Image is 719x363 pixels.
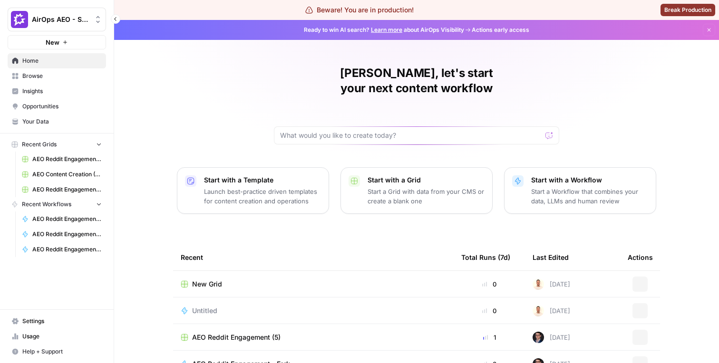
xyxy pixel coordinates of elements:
[22,57,102,65] span: Home
[22,317,102,325] span: Settings
[8,99,106,114] a: Opportunities
[533,305,570,316] div: [DATE]
[461,333,517,342] div: 1
[533,278,570,290] div: [DATE]
[181,333,446,342] a: AEO Reddit Engagement (5)
[181,306,446,315] a: Untitled
[22,140,57,149] span: Recent Grids
[8,84,106,99] a: Insights
[531,187,648,206] p: Start a Workflow that combines your data, LLMs and human review
[18,182,106,197] a: AEO Reddit Engagement (4)
[46,38,59,47] span: New
[204,175,321,185] p: Start with a Template
[371,26,402,33] a: Learn more
[22,347,102,356] span: Help + Support
[22,72,102,80] span: Browse
[8,344,106,359] button: Help + Support
[18,242,106,257] a: AEO Reddit Engagement - Fork
[18,152,106,167] a: AEO Reddit Engagement (5)
[18,211,106,227] a: AEO Reddit Engagement - Fork
[18,167,106,182] a: AEO Content Creation (10)
[177,167,329,214] button: Start with a TemplateLaunch best-practice driven templates for content creation and operations
[32,245,102,254] span: AEO Reddit Engagement - Fork
[8,329,106,344] a: Usage
[472,26,529,34] span: Actions early access
[32,185,102,194] span: AEO Reddit Engagement (4)
[305,5,414,15] div: Beware! You are in production!
[461,306,517,315] div: 0
[192,279,222,289] span: New Grid
[628,244,653,270] div: Actions
[533,244,569,270] div: Last Edited
[304,26,464,34] span: Ready to win AI search? about AirOps Visibility
[32,230,102,239] span: AEO Reddit Engagement - Fork
[8,68,106,84] a: Browse
[18,227,106,242] a: AEO Reddit Engagement - Fork
[192,306,217,315] span: Untitled
[22,102,102,111] span: Opportunities
[8,197,106,211] button: Recent Workflows
[274,66,559,96] h1: [PERSON_NAME], let's start your next content workflow
[368,187,485,206] p: Start a Grid with data from your CMS or create a blank one
[461,244,510,270] div: Total Runs (7d)
[533,278,544,290] img: n02y6dxk2kpdk487jkjae1zkvp35
[8,35,106,49] button: New
[22,200,71,209] span: Recent Workflows
[661,4,715,16] button: Break Production
[8,314,106,329] a: Settings
[368,175,485,185] p: Start with a Grid
[533,305,544,316] img: n02y6dxk2kpdk487jkjae1zkvp35
[11,11,28,28] img: AirOps AEO - Single Brand (Gong) Logo
[32,155,102,163] span: AEO Reddit Engagement (5)
[280,131,542,140] input: What would you like to create today?
[340,167,493,214] button: Start with a GridStart a Grid with data from your CMS or create a blank one
[204,187,321,206] p: Launch best-practice driven templates for content creation and operations
[32,15,89,24] span: AirOps AEO - Single Brand (Gong)
[461,279,517,289] div: 0
[8,53,106,68] a: Home
[8,137,106,152] button: Recent Grids
[8,114,106,129] a: Your Data
[192,333,281,342] span: AEO Reddit Engagement (5)
[22,87,102,96] span: Insights
[8,8,106,31] button: Workspace: AirOps AEO - Single Brand (Gong)
[504,167,656,214] button: Start with a WorkflowStart a Workflow that combines your data, LLMs and human review
[531,175,648,185] p: Start with a Workflow
[181,279,446,289] a: New Grid
[32,215,102,223] span: AEO Reddit Engagement - Fork
[181,244,446,270] div: Recent
[32,170,102,179] span: AEO Content Creation (10)
[664,6,711,14] span: Break Production
[22,332,102,341] span: Usage
[533,332,570,343] div: [DATE]
[533,332,544,343] img: ldmwv53b2lcy2toudj0k1c5n5o6j
[22,117,102,126] span: Your Data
